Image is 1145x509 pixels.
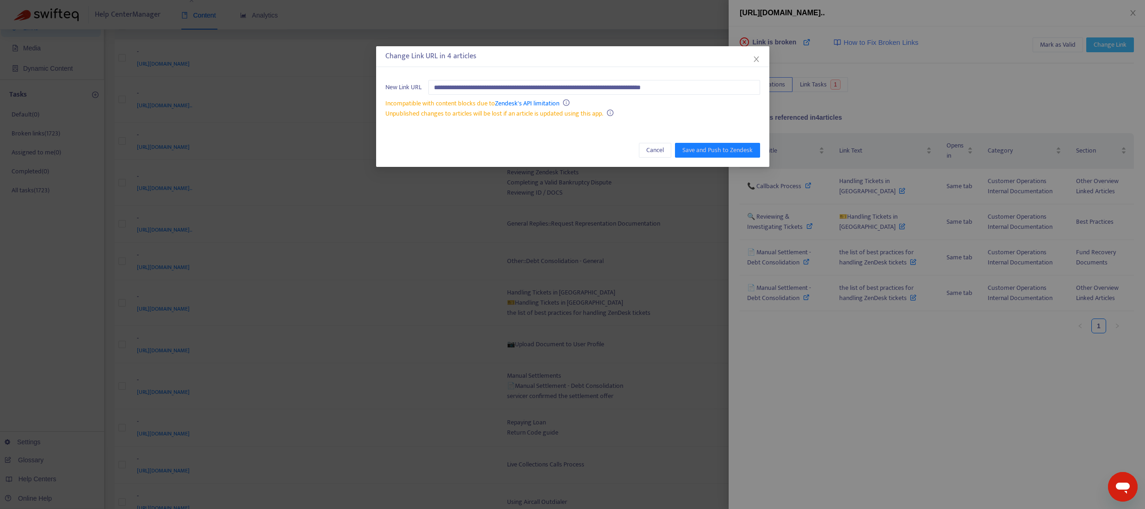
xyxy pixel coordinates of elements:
[1108,472,1138,502] iframe: Button to launch messaging window
[607,110,613,116] span: info-circle
[563,99,569,106] span: info-circle
[385,108,603,119] span: Unpublished changes to articles will be lost if an article is updated using this app.
[675,143,760,158] button: Save and Push to Zendesk
[753,55,760,63] span: close
[385,51,760,62] div: Change Link URL in 4 articles
[751,54,761,64] button: Close
[646,145,664,155] span: Cancel
[385,82,421,92] span: New Link URL
[495,98,559,109] a: Zendesk's API limitation
[639,143,671,158] button: Cancel
[385,98,559,109] span: Incompatible with content blocks due to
